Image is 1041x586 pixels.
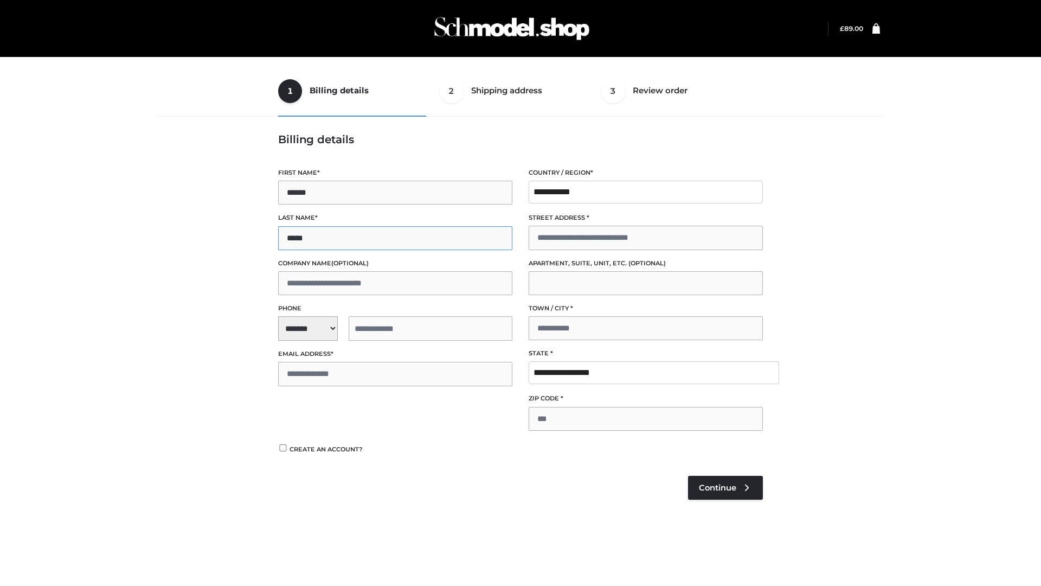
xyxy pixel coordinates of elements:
span: Continue [699,483,736,493]
a: £89.00 [840,24,863,33]
label: ZIP Code [529,393,763,404]
label: Email address [278,349,512,359]
span: (optional) [628,259,666,267]
bdi: 89.00 [840,24,863,33]
span: £ [840,24,844,33]
label: Country / Region [529,168,763,178]
h3: Billing details [278,133,763,146]
label: Street address [529,213,763,223]
label: Company name [278,258,512,269]
span: Create an account? [290,445,363,453]
label: Apartment, suite, unit, etc. [529,258,763,269]
label: First name [278,168,512,178]
label: Town / City [529,303,763,314]
label: Phone [278,303,512,314]
a: Continue [688,476,763,500]
img: Schmodel Admin 964 [430,7,593,50]
label: State [529,348,763,359]
span: (optional) [331,259,369,267]
input: Create an account? [278,444,288,451]
label: Last name [278,213,512,223]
